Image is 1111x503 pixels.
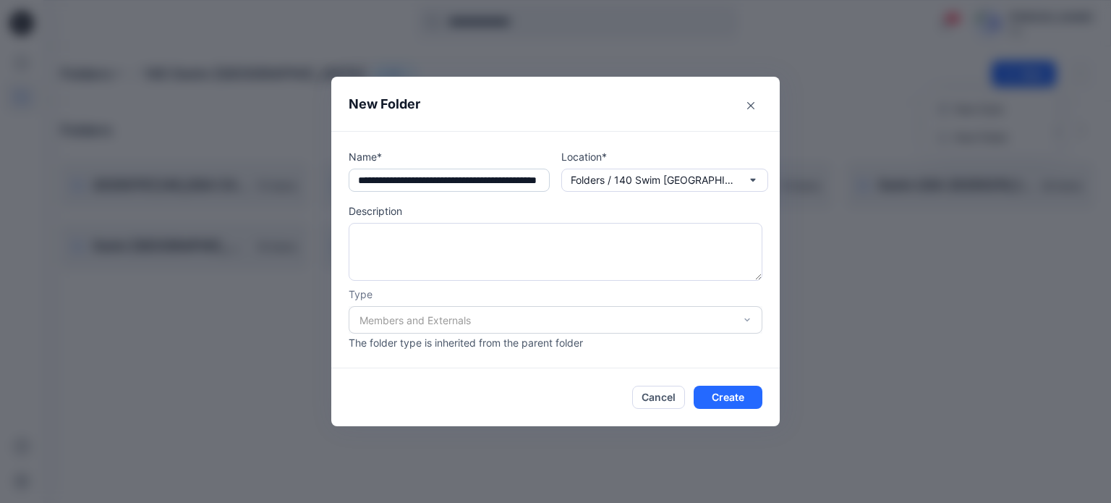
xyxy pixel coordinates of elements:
p: Location* [561,149,768,164]
button: Folders / 140 Swim [GEOGRAPHIC_DATA] [561,169,768,192]
button: Cancel [632,386,685,409]
button: Create [694,386,762,409]
button: Close [739,94,762,117]
p: Description [349,203,762,219]
p: The folder type is inherited from the parent folder [349,335,762,350]
p: Folders / 140 Swim [GEOGRAPHIC_DATA] [571,172,737,188]
p: Name* [349,149,550,164]
p: Type [349,287,762,302]
header: New Folder [331,77,780,131]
